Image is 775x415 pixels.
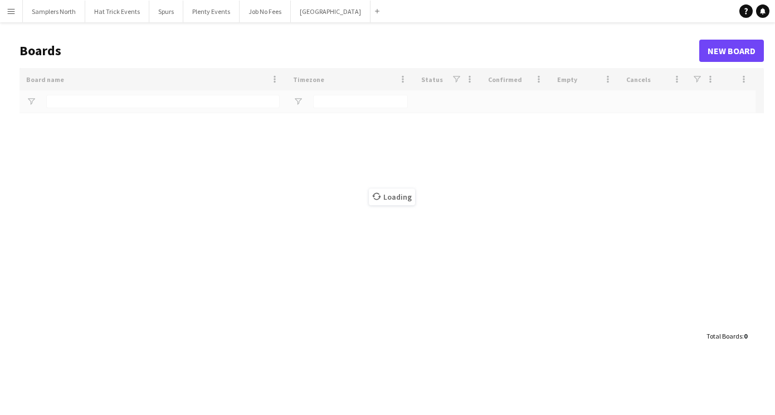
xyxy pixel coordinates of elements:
div: : [706,325,747,347]
h1: Boards [20,42,699,59]
button: Spurs [149,1,183,22]
button: Hat Trick Events [85,1,149,22]
button: Job No Fees [240,1,291,22]
button: [GEOGRAPHIC_DATA] [291,1,371,22]
a: New Board [699,40,764,62]
button: Samplers North [23,1,85,22]
span: Total Boards [706,332,742,340]
span: 0 [744,332,747,340]
button: Plenty Events [183,1,240,22]
span: Loading [369,189,415,205]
